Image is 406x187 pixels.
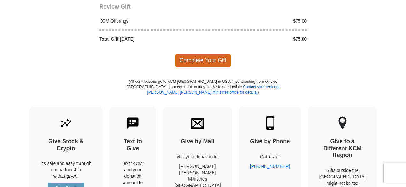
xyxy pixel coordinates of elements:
[96,18,203,24] div: KCM Offerings
[126,116,139,130] img: text-to-give.svg
[99,4,131,10] span: Review Gift
[175,54,231,67] span: Complete Your Gift
[338,116,347,130] img: other-region
[61,174,79,179] i: Engiven.
[121,138,146,152] h4: Text to Give
[263,116,277,130] img: mobile.svg
[191,116,204,130] img: envelope.svg
[59,116,73,130] img: give-by-stock.svg
[126,79,280,107] p: (All contributions go to KCM [GEOGRAPHIC_DATA] in USD. If contributing from outside [GEOGRAPHIC_D...
[250,153,290,160] p: Call us at:
[250,164,290,169] a: [PHONE_NUMBER]
[250,138,290,145] h4: Give by Phone
[174,138,221,145] h4: Give by Mail
[41,160,92,179] p: It's safe and easy through our partnership with
[203,18,310,24] div: $75.00
[174,153,221,160] p: Mail your donation to:
[41,138,92,152] h4: Give Stock & Crypto
[319,138,366,159] h4: Give to a Different KCM Region
[147,85,279,95] a: Contact your regional [PERSON_NAME] [PERSON_NAME] Ministries office for details.
[96,36,203,42] div: Total Gift [DATE]
[203,36,310,42] div: $75.00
